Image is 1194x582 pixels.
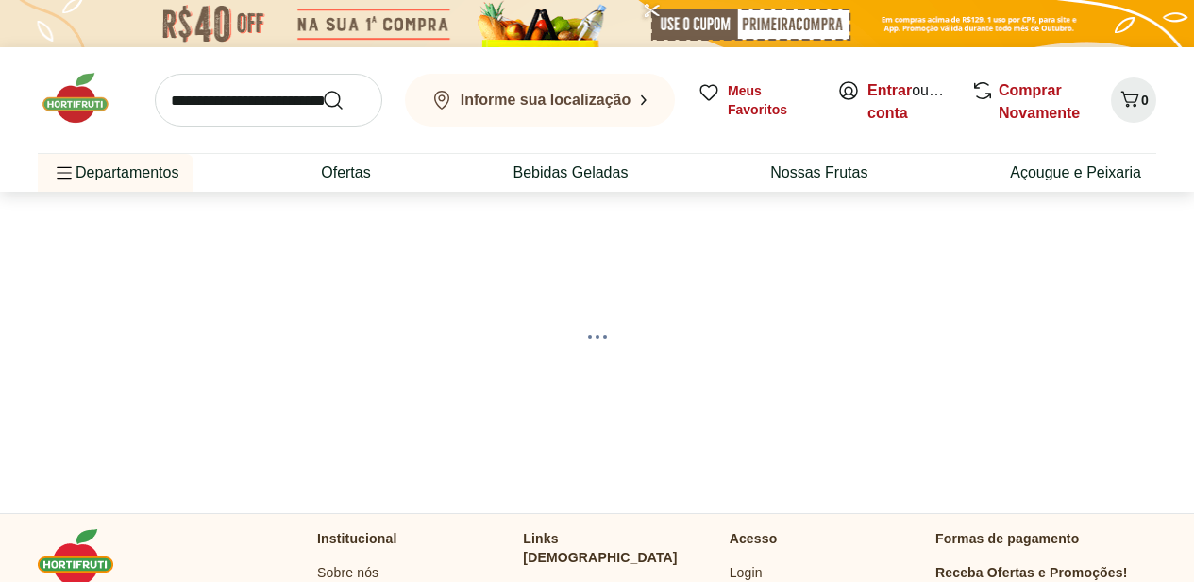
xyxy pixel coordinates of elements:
[770,162,867,184] a: Nossas Frutas
[405,74,675,127] button: Informe sua localização
[867,82,912,98] a: Entrar
[935,529,1156,548] p: Formas de pagamento
[38,70,132,127] img: Hortifruti
[935,563,1128,582] h3: Receba Ofertas e Promoções!
[698,81,815,119] a: Meus Favoritos
[53,150,76,196] button: Menu
[322,89,367,111] button: Submit Search
[1111,77,1156,123] button: Carrinho
[867,79,951,125] span: ou
[728,81,815,119] span: Meus Favoritos
[730,529,778,548] p: Acesso
[317,563,378,582] a: Sobre nós
[513,162,629,184] a: Bebidas Geladas
[155,74,382,127] input: search
[317,529,397,548] p: Institucional
[999,82,1080,121] a: Comprar Novamente
[461,92,631,108] b: Informe sua localização
[523,529,714,567] p: Links [DEMOGRAPHIC_DATA]
[1141,93,1149,108] span: 0
[53,150,178,196] span: Departamentos
[321,162,370,184] a: Ofertas
[1010,162,1141,184] a: Açougue e Peixaria
[730,563,763,582] a: Login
